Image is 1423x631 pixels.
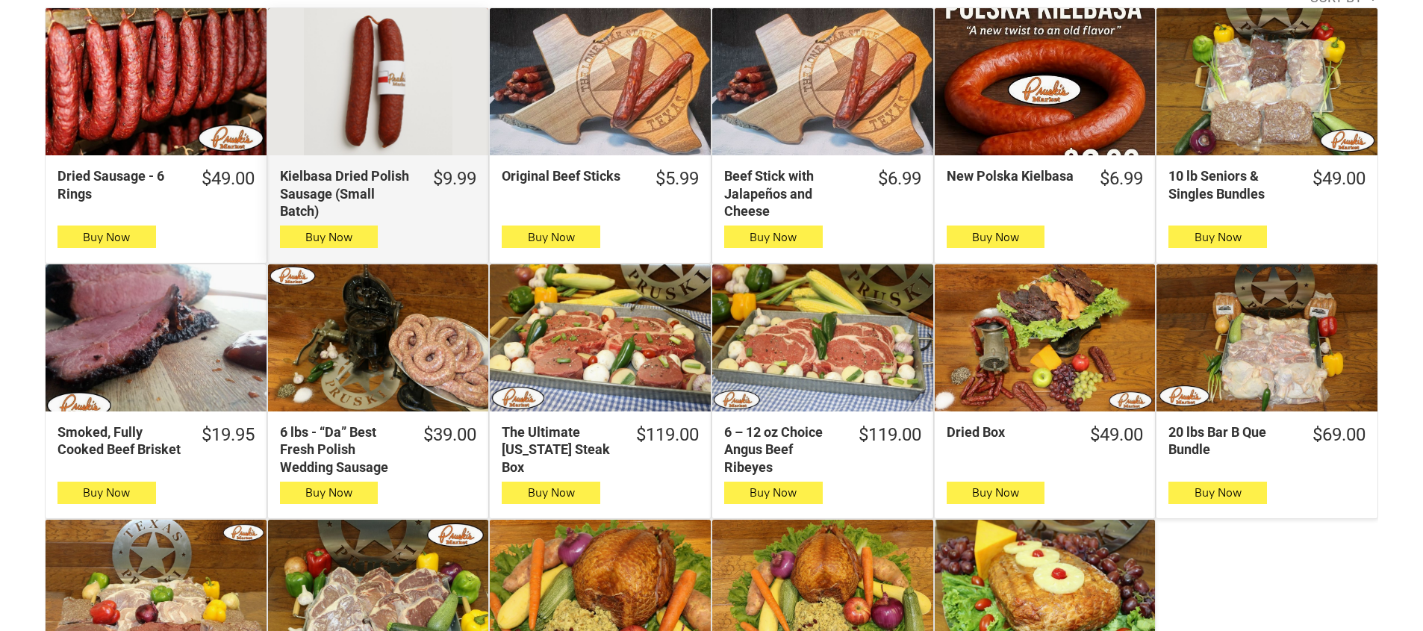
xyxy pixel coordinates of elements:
[750,230,797,244] span: Buy Now
[268,8,489,155] a: Kielbasa Dried Polish Sausage (Small Batch)
[490,423,711,476] a: $119.00The Ultimate [US_STATE] Steak Box
[433,167,476,190] div: $9.99
[423,423,476,447] div: $39.00
[656,167,699,190] div: $5.99
[972,485,1019,500] span: Buy Now
[1100,167,1143,190] div: $6.99
[502,423,616,476] div: The Ultimate [US_STATE] Steak Box
[280,226,379,248] button: Buy Now
[202,423,255,447] div: $19.95
[935,167,1156,190] a: $6.99New Polska Kielbasa
[490,264,711,411] a: The Ultimate Texas Steak Box
[57,167,181,202] div: Dried Sausage - 6 Rings
[1168,423,1292,459] div: 20 lbs Bar B Que Bundle
[202,167,255,190] div: $49.00
[280,423,404,476] div: 6 lbs - “Da” Best Fresh Polish Wedding Sausage
[280,167,414,220] div: Kielbasa Dried Polish Sausage (Small Batch)
[947,423,1071,441] div: Dried Box
[1156,8,1377,155] a: 10 lb Seniors &amp; Singles Bundles
[46,167,267,202] a: $49.00Dried Sausage - 6 Rings
[268,264,489,411] a: 6 lbs - “Da” Best Fresh Polish Wedding Sausage
[57,226,156,248] button: Buy Now
[712,423,933,476] a: $119.006 – 12 oz Choice Angus Beef Ribeyes
[490,167,711,190] a: $5.99Original Beef Sticks
[46,264,267,411] a: Smoked, Fully Cooked Beef Brisket
[935,264,1156,411] a: Dried Box
[502,482,600,504] button: Buy Now
[1168,482,1267,504] button: Buy Now
[636,423,699,447] div: $119.00
[83,230,130,244] span: Buy Now
[1313,167,1366,190] div: $49.00
[83,485,130,500] span: Buy Now
[724,482,823,504] button: Buy Now
[878,167,921,190] div: $6.99
[1313,423,1366,447] div: $69.00
[502,167,635,184] div: Original Beef Sticks
[935,8,1156,155] a: New Polska Kielbasa
[268,423,489,476] a: $39.006 lbs - “Da” Best Fresh Polish Wedding Sausage
[712,8,933,155] a: Beef Stick with Jalapeños and Cheese
[724,167,858,220] div: Beef Stick with Jalapeños and Cheese
[57,482,156,504] button: Buy Now
[490,8,711,155] a: Original Beef Sticks
[1195,485,1242,500] span: Buy Now
[502,226,600,248] button: Buy Now
[528,485,575,500] span: Buy Now
[712,167,933,220] a: $6.99Beef Stick with Jalapeños and Cheese
[947,482,1045,504] button: Buy Now
[46,423,267,459] a: $19.95Smoked, Fully Cooked Beef Brisket
[947,167,1080,184] div: New Polska Kielbasa
[57,423,181,459] div: Smoked, Fully Cooked Beef Brisket
[1156,167,1377,202] a: $49.0010 lb Seniors & Singles Bundles
[1156,264,1377,411] a: 20 lbs Bar B Que Bundle
[724,423,838,476] div: 6 – 12 oz Choice Angus Beef Ribeyes
[1168,167,1292,202] div: 10 lb Seniors & Singles Bundles
[724,226,823,248] button: Buy Now
[1195,230,1242,244] span: Buy Now
[972,230,1019,244] span: Buy Now
[305,230,352,244] span: Buy Now
[305,485,352,500] span: Buy Now
[935,423,1156,447] a: $49.00Dried Box
[1168,226,1267,248] button: Buy Now
[712,264,933,411] a: 6 – 12 oz Choice Angus Beef Ribeyes
[1156,423,1377,459] a: $69.0020 lbs Bar B Que Bundle
[750,485,797,500] span: Buy Now
[1090,423,1143,447] div: $49.00
[280,482,379,504] button: Buy Now
[859,423,921,447] div: $119.00
[46,8,267,155] a: Dried Sausage - 6 Rings
[528,230,575,244] span: Buy Now
[947,226,1045,248] button: Buy Now
[268,167,489,220] a: $9.99Kielbasa Dried Polish Sausage (Small Batch)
